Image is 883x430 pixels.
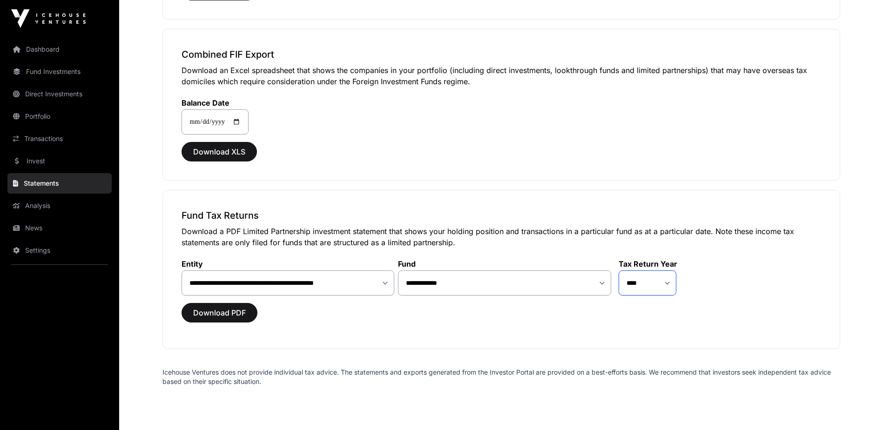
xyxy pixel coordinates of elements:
[182,48,821,61] h3: Combined FIF Export
[7,240,112,261] a: Settings
[7,195,112,216] a: Analysis
[193,146,245,157] span: Download XLS
[182,259,395,269] label: Entity
[7,84,112,104] a: Direct Investments
[836,385,883,430] iframe: Chat Widget
[7,128,112,149] a: Transactions
[7,151,112,171] a: Invest
[398,259,611,269] label: Fund
[7,39,112,60] a: Dashboard
[182,65,821,87] p: Download an Excel spreadsheet that shows the companies in your portfolio (including direct invest...
[182,209,821,222] h3: Fund Tax Returns
[182,98,249,107] label: Balance Date
[11,9,86,28] img: Icehouse Ventures Logo
[182,226,821,248] p: Download a PDF Limited Partnership investment statement that shows your holding position and tran...
[162,368,840,386] p: Icehouse Ventures does not provide individual tax advice. The statements and exports generated fr...
[7,173,112,194] a: Statements
[7,218,112,238] a: News
[619,259,677,269] label: Tax Return Year
[7,106,112,127] a: Portfolio
[182,142,257,161] button: Download XLS
[182,303,257,322] button: Download PDF
[7,61,112,82] a: Fund Investments
[193,307,246,318] span: Download PDF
